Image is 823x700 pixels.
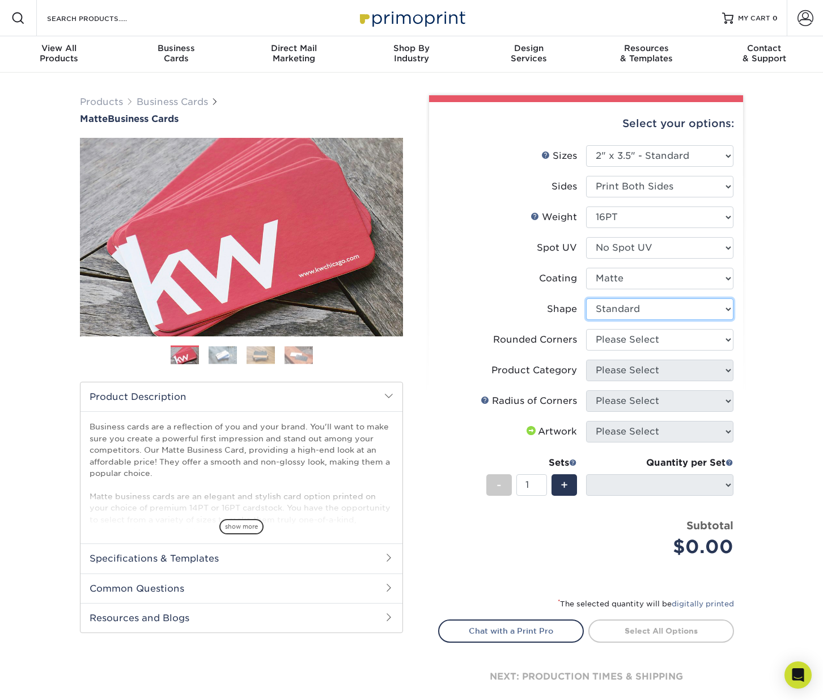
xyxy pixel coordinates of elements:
[80,603,402,632] h2: Resources and Blogs
[784,661,812,689] div: Open Intercom Messenger
[493,333,577,347] div: Rounded Corners
[486,456,577,470] div: Sets
[706,43,823,64] div: & Support
[117,36,235,73] a: BusinessCards
[285,346,313,364] img: Business Cards 04
[588,43,705,53] span: Resources
[355,6,468,30] img: Primoprint
[558,600,734,608] small: The selected quantity will be
[209,346,237,364] img: Business Cards 02
[438,102,734,145] div: Select your options:
[80,113,403,124] a: MatteBusiness Cards
[773,14,778,22] span: 0
[438,619,584,642] a: Chat with a Print Pro
[80,543,402,573] h2: Specifications & Templates
[117,43,235,53] span: Business
[219,519,264,534] span: show more
[672,600,734,608] a: digitally printed
[353,43,470,64] div: Industry
[171,341,199,370] img: Business Cards 01
[588,36,705,73] a: Resources& Templates
[470,43,588,53] span: Design
[561,476,568,494] span: +
[588,43,705,64] div: & Templates
[80,113,403,124] h1: Business Cards
[353,43,470,53] span: Shop By
[235,43,353,53] span: Direct Mail
[738,14,770,23] span: MY CART
[117,43,235,64] div: Cards
[80,382,402,411] h2: Product Description
[541,149,577,163] div: Sizes
[552,180,577,193] div: Sides
[470,36,588,73] a: DesignServices
[247,346,275,364] img: Business Cards 03
[524,425,577,438] div: Artwork
[353,36,470,73] a: Shop ByIndustry
[595,533,733,560] div: $0.00
[235,36,353,73] a: Direct MailMarketing
[235,43,353,64] div: Marketing
[470,43,588,64] div: Services
[588,619,734,642] a: Select All Options
[80,75,403,399] img: Matte 01
[586,456,733,470] div: Quantity per Set
[80,96,123,107] a: Products
[137,96,208,107] a: Business Cards
[481,394,577,408] div: Radius of Corners
[547,302,577,316] div: Shape
[686,519,733,532] strong: Subtotal
[80,113,108,124] span: Matte
[531,210,577,224] div: Weight
[539,272,577,285] div: Coating
[90,421,393,583] p: Business cards are a reflection of you and your brand. You'll want to make sure you create a powe...
[706,36,823,73] a: Contact& Support
[80,574,402,603] h2: Common Questions
[537,241,577,255] div: Spot UV
[46,11,156,25] input: SEARCH PRODUCTS.....
[706,43,823,53] span: Contact
[491,364,577,377] div: Product Category
[497,476,502,494] span: -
